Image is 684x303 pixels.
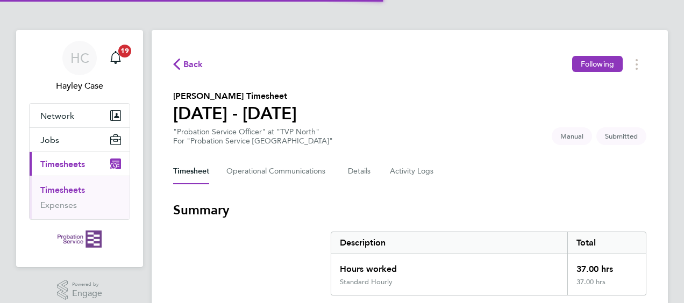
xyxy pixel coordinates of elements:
span: Powered by [72,280,102,289]
div: Standard Hourly [340,278,393,286]
span: Following [581,59,614,69]
div: For "Probation Service [GEOGRAPHIC_DATA]" [173,136,333,146]
span: Network [40,111,74,121]
span: This timesheet is Submitted. [596,127,646,145]
h1: [DATE] - [DATE] [173,103,297,124]
h3: Summary [173,201,646,219]
a: Powered byEngage [57,280,103,300]
a: Timesheets [40,185,85,195]
div: Total [567,232,646,254]
div: Summary [331,232,646,295]
button: Following [572,56,623,72]
span: This timesheet was manually created. [552,127,592,145]
span: 19 [118,45,131,57]
a: Expenses [40,200,77,210]
button: Back [173,57,203,71]
a: 19 [105,41,126,75]
a: HCHayley Case [29,41,130,92]
button: Network [30,104,130,127]
div: 37.00 hrs [567,278,646,295]
span: Hayley Case [29,80,130,92]
button: Operational Communications [226,158,331,184]
span: Engage [72,289,102,298]
div: 37.00 hrs [567,254,646,278]
h2: [PERSON_NAME] Timesheet [173,90,297,103]
button: Timesheets Menu [627,56,646,73]
button: Timesheets [30,152,130,176]
img: probationservice-logo-retina.png [58,230,101,248]
button: Activity Logs [390,158,435,184]
a: Go to home page [29,230,130,248]
nav: Main navigation [16,30,143,267]
span: Back [183,58,203,71]
button: Jobs [30,128,130,151]
span: Jobs [40,135,59,145]
button: Details [348,158,373,184]
span: Timesheets [40,159,85,169]
div: "Probation Service Officer" at "TVP North" [173,127,333,146]
span: HC [70,51,89,65]
div: Timesheets [30,176,130,219]
div: Description [331,232,567,254]
div: Hours worked [331,254,567,278]
button: Timesheet [173,158,209,184]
